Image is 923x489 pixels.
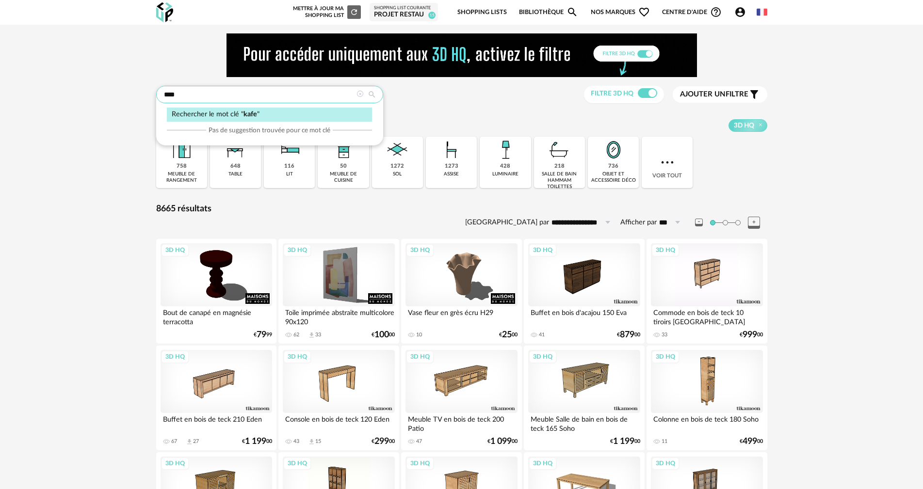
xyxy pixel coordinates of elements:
img: Assise.png [438,137,465,163]
div: 218 [554,163,565,170]
div: 3D HQ [161,350,189,363]
span: Magnify icon [567,6,578,18]
span: 299 [374,438,389,445]
img: OXP [156,2,173,22]
a: 3D HQ Toile imprimée abstraite multicolore 90x120 62 Download icon 33 €10000 [278,239,399,344]
span: Filter icon [748,89,760,100]
span: Centre d'aideHelp Circle Outline icon [662,6,722,18]
div: 758 [177,163,187,170]
div: € 99 [254,331,272,338]
span: Download icon [308,331,315,339]
div: € 00 [610,438,640,445]
a: 3D HQ Buffet en bois d'acajou 150 Eva 41 €87900 [524,239,644,344]
img: fr [757,7,767,17]
div: € 00 [372,438,395,445]
a: 3D HQ Bout de canapé en magnésie terracotta €7999 [156,239,276,344]
div: 10 [416,331,422,338]
div: lit [286,171,293,177]
span: Ajouter un [680,91,726,98]
span: 15 [428,12,436,19]
div: Meuble Salle de bain en bois de teck 165 Soho [528,413,640,432]
a: Shopping List courante PROJET RESTAU 15 [374,5,434,19]
div: 3D HQ [529,457,557,470]
img: NEW%20NEW%20HQ%20NEW_V1.gif [227,33,697,77]
img: Salle%20de%20bain.png [546,137,572,163]
a: 3D HQ Meuble Salle de bain en bois de teck 165 Soho €1 19900 [524,346,644,450]
div: 43 [293,438,299,445]
div: 50 [340,163,347,170]
img: Sol.png [384,137,410,163]
div: meuble de rangement [159,171,204,184]
label: Afficher par [620,218,657,227]
button: Ajouter unfiltre Filter icon [673,86,767,103]
a: Shopping Lists [457,1,507,24]
span: Heart Outline icon [638,6,650,18]
div: 67 [171,438,177,445]
div: 1273 [445,163,458,170]
div: 3D HQ [283,457,311,470]
div: 41 [539,331,545,338]
div: 3D HQ [406,350,434,363]
div: Commode en bois de teck 10 tiroirs [GEOGRAPHIC_DATA] [651,306,762,326]
div: Vase fleur en grès écru H29 [405,306,517,326]
div: Toile imprimée abstraite multicolore 90x120 [283,306,394,326]
div: sol [393,171,402,177]
a: 3D HQ Meuble TV en bois de teck 200 Patio 47 €1 09900 [401,346,521,450]
a: 3D HQ Colonne en bois de teck 180 Soho 11 €49900 [647,346,767,450]
img: Luminaire.png [492,137,518,163]
div: Colonne en bois de teck 180 Soho [651,413,762,432]
div: objet et accessoire déco [591,171,636,184]
div: 11 [662,438,667,445]
div: assise [444,171,459,177]
div: 3D HQ [161,457,189,470]
a: 3D HQ Commode en bois de teck 10 tiroirs [GEOGRAPHIC_DATA] 33 €99900 [647,239,767,344]
span: kafe [243,110,257,118]
img: Table.png [222,137,248,163]
div: € 00 [740,438,763,445]
div: 3D HQ [651,244,680,256]
div: 428 [500,163,510,170]
span: Account Circle icon [734,6,746,18]
div: Meuble TV en bois de teck 200 Patio [405,413,517,432]
img: Miroir.png [600,137,627,163]
div: 3D HQ [161,244,189,256]
span: 999 [743,331,757,338]
div: 3D HQ [651,457,680,470]
span: Filtre 3D HQ [591,90,633,97]
span: Nos marques [591,1,650,24]
span: Refresh icon [350,9,358,15]
div: 3D HQ [529,244,557,256]
span: 1 099 [490,438,512,445]
div: 3D HQ [283,244,311,256]
img: more.7b13dc1.svg [659,154,676,171]
div: Shopping List courante [374,5,434,11]
div: Rechercher le mot clé " " [167,108,372,122]
a: 3D HQ Buffet en bois de teck 210 Eden 67 Download icon 27 €1 19900 [156,346,276,450]
span: 25 [502,331,512,338]
div: 1272 [390,163,404,170]
div: Mettre à jour ma Shopping List [291,5,361,19]
div: luminaire [492,171,518,177]
img: Rangement.png [330,137,356,163]
span: 1 199 [245,438,266,445]
div: PROJET RESTAU [374,11,434,19]
span: Account Circle icon [734,6,750,18]
div: € 00 [487,438,518,445]
span: Pas de suggestion trouvée pour ce mot clé [209,126,330,135]
div: Voir tout [642,137,693,188]
div: 62 [293,331,299,338]
span: Help Circle Outline icon [710,6,722,18]
div: 116 [284,163,294,170]
img: Meuble%20de%20rangement.png [168,137,194,163]
div: 27 [193,438,199,445]
span: 499 [743,438,757,445]
span: 879 [620,331,634,338]
div: 33 [315,331,321,338]
div: € 00 [499,331,518,338]
a: BibliothèqueMagnify icon [519,1,578,24]
div: 8665 résultats [156,204,767,215]
div: 736 [608,163,618,170]
div: table [228,171,243,177]
span: Download icon [186,438,193,445]
div: € 00 [617,331,640,338]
